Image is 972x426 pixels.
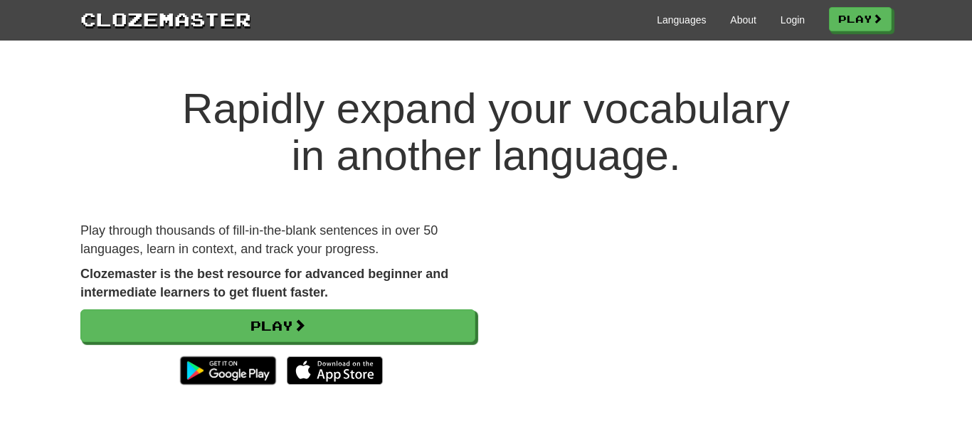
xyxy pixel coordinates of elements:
a: Languages [657,13,706,27]
a: Clozemaster [80,6,251,32]
img: Download_on_the_App_Store_Badge_US-UK_135x40-25178aeef6eb6b83b96f5f2d004eda3bffbb37122de64afbaef7... [287,356,383,385]
strong: Clozemaster is the best resource for advanced beginner and intermediate learners to get fluent fa... [80,267,448,299]
a: Login [781,13,805,27]
img: Get it on Google Play [173,349,283,392]
p: Play through thousands of fill-in-the-blank sentences in over 50 languages, learn in context, and... [80,222,475,258]
a: Play [80,309,475,342]
a: Play [829,7,892,31]
a: About [730,13,756,27]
